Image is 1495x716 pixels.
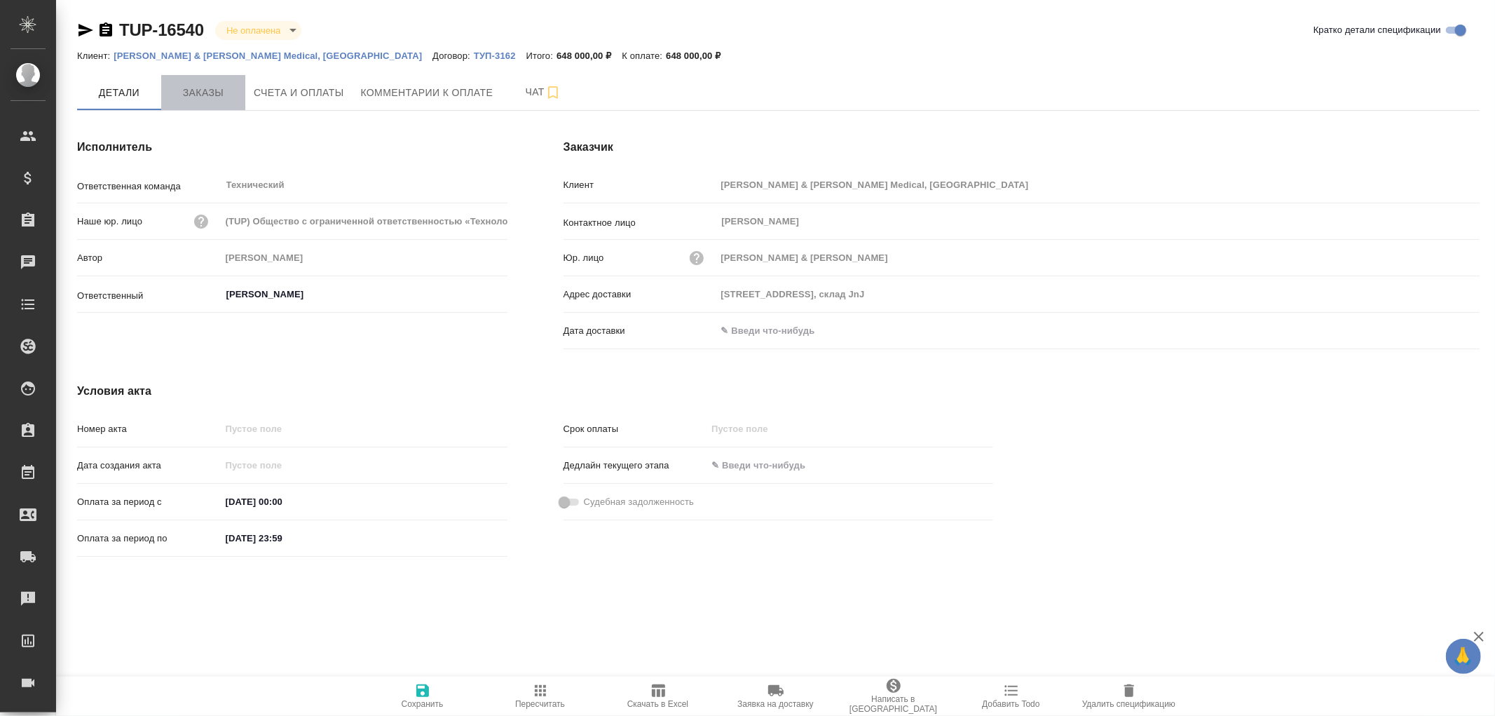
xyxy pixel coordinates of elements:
[510,83,577,101] span: Чат
[500,293,503,296] button: Open
[716,175,1480,195] input: Пустое поле
[114,49,432,61] a: [PERSON_NAME] & [PERSON_NAME] Medical, [GEOGRAPHIC_DATA]
[564,288,716,302] p: Адрес доставки
[97,22,114,39] button: Скопировать ссылку
[221,528,343,548] input: ✎ Введи что-нибудь
[526,50,557,61] p: Итого:
[1446,639,1481,674] button: 🙏
[564,459,707,473] p: Дедлайн текущего этапа
[170,84,237,102] span: Заказы
[254,84,344,102] span: Счета и оплаты
[584,495,694,509] span: Судебная задолженность
[361,84,493,102] span: Комментарии к оплате
[564,139,1480,156] h4: Заказчик
[77,50,114,61] p: Клиент:
[77,459,221,473] p: Дата создания акта
[221,455,343,475] input: Пустое поле
[545,84,561,101] svg: Подписаться
[77,383,993,400] h4: Условия акта
[1313,23,1441,37] span: Кратко детали спецификации
[622,50,666,61] p: К оплате:
[557,50,622,61] p: 648 000,00 ₽
[77,22,94,39] button: Скопировать ссылку для ЯМессенджера
[77,215,142,229] p: Наше юр. лицо
[77,422,221,436] p: Номер акта
[221,248,507,268] input: Пустое поле
[706,419,829,439] input: Пустое поле
[77,289,221,303] p: Ответственный
[119,20,204,39] a: TUP-16540
[1452,642,1475,671] span: 🙏
[77,495,221,509] p: Оплата за период с
[564,422,707,436] p: Срок оплаты
[666,50,731,61] p: 648 000,00 ₽
[564,178,716,192] p: Клиент
[77,180,221,194] p: Ответственная команда
[221,419,507,439] input: Пустое поле
[716,248,1480,268] input: Пустое поле
[474,49,526,61] a: ТУП-3162
[432,50,474,61] p: Договор:
[77,532,221,546] p: Оплата за период по
[716,284,1480,304] input: Пустое поле
[564,324,716,338] p: Дата доставки
[716,320,839,341] input: ✎ Введи что-нибудь
[564,251,604,265] p: Юр. лицо
[222,25,285,36] button: Не оплачена
[77,139,507,156] h4: Исполнитель
[706,455,829,475] input: ✎ Введи что-нибудь
[77,251,221,265] p: Автор
[114,50,432,61] p: [PERSON_NAME] & [PERSON_NAME] Medical, [GEOGRAPHIC_DATA]
[221,211,507,231] input: Пустое поле
[215,21,301,40] div: Не оплачена
[86,84,153,102] span: Детали
[564,216,716,230] p: Контактное лицо
[474,50,526,61] p: ТУП-3162
[221,492,343,512] input: ✎ Введи что-нибудь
